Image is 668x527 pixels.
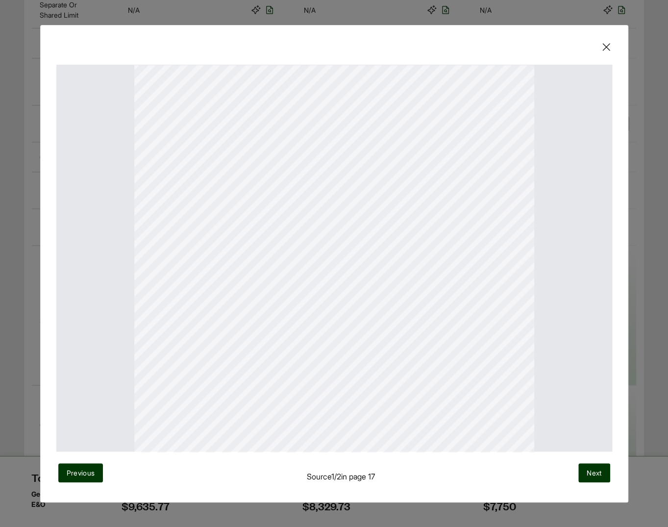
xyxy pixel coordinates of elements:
button: Previous [58,463,103,482]
button: Next [578,463,610,482]
span: Previous [67,468,95,478]
span: Next [587,468,601,478]
p: Source 1 / 2 in page 17 [307,471,375,482]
